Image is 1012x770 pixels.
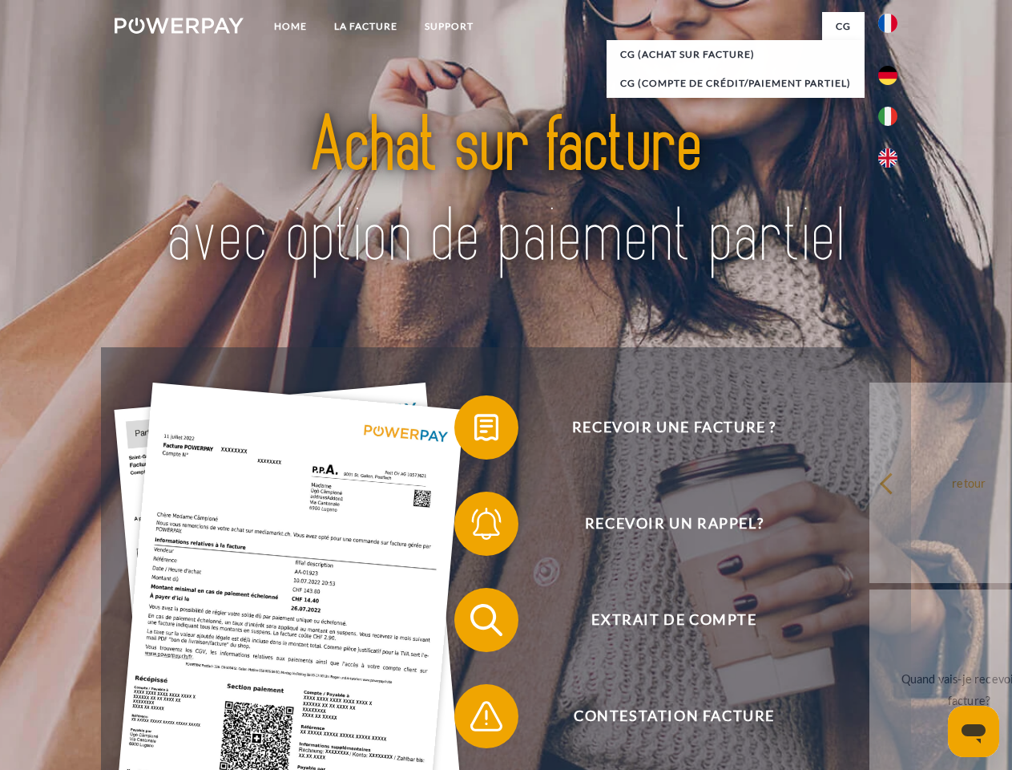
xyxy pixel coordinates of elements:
img: qb_search.svg [466,600,506,640]
img: logo-powerpay-white.svg [115,18,244,34]
span: Recevoir une facture ? [478,395,870,460]
img: fr [878,14,897,33]
span: Contestation Facture [478,684,870,748]
a: LA FACTURE [321,12,411,41]
span: Recevoir un rappel? [478,492,870,556]
button: Recevoir un rappel? [454,492,871,556]
button: Contestation Facture [454,684,871,748]
a: CG (achat sur facture) [607,40,865,69]
img: en [878,148,897,168]
a: CG [822,12,865,41]
img: it [878,107,897,126]
a: Support [411,12,487,41]
img: qb_bill.svg [466,407,506,448]
img: qb_bell.svg [466,504,506,544]
button: Recevoir une facture ? [454,395,871,460]
img: qb_warning.svg [466,696,506,736]
img: de [878,66,897,85]
button: Extrait de compte [454,588,871,652]
span: Extrait de compte [478,588,870,652]
a: Home [260,12,321,41]
iframe: Bouton de lancement de la fenêtre de messagerie [948,706,999,757]
a: CG (Compte de crédit/paiement partiel) [607,69,865,98]
img: title-powerpay_fr.svg [153,77,859,307]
